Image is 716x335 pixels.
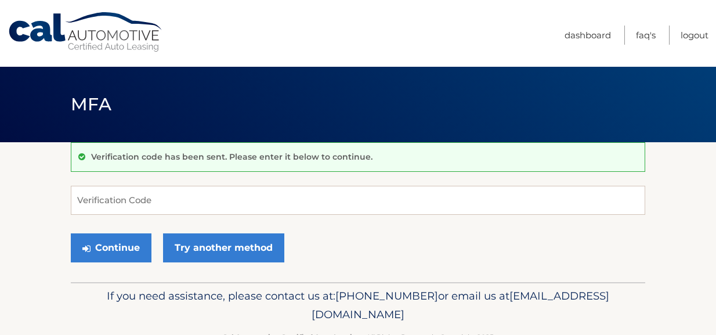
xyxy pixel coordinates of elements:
button: Continue [71,233,151,262]
input: Verification Code [71,186,645,215]
p: Verification code has been sent. Please enter it below to continue. [91,152,373,162]
a: Cal Automotive [8,12,164,53]
span: MFA [71,93,111,115]
a: Dashboard [565,26,611,45]
a: Try another method [163,233,284,262]
a: Logout [681,26,708,45]
span: [PHONE_NUMBER] [335,289,438,302]
p: If you need assistance, please contact us at: or email us at [78,287,638,324]
span: [EMAIL_ADDRESS][DOMAIN_NAME] [312,289,609,321]
a: FAQ's [636,26,656,45]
